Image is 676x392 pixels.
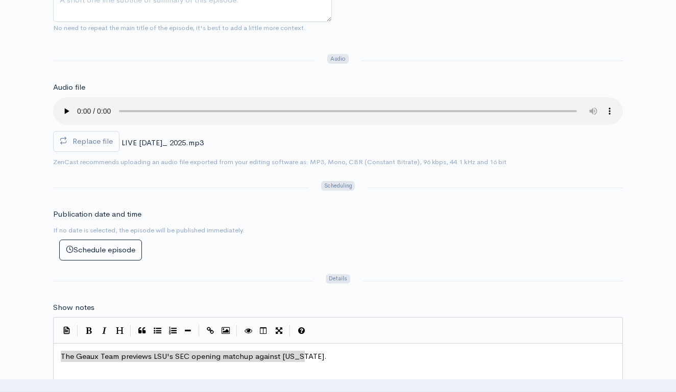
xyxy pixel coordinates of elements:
[122,138,204,147] span: LIVE [DATE]_ 2025.mp3
[165,323,180,338] button: Numbered List
[53,82,85,93] label: Audio file
[53,226,245,234] small: If no date is selected, the episode will be published immediately.
[73,136,113,146] span: Replace file
[289,325,291,337] i: |
[59,240,142,260] button: Schedule episode
[218,323,233,338] button: Insert Image
[203,323,218,338] button: Create Link
[53,208,141,220] label: Publication date and time
[96,323,112,338] button: Italic
[134,323,150,338] button: Quote
[180,323,196,338] button: Insert Horizontal Line
[199,325,200,337] i: |
[53,158,506,166] small: ZenCast recommends uploading an audio file exported from your editing software as: MP3, Mono, CBR...
[53,23,306,32] small: No need to repeat the main title of the episode, it's best to add a little more context.
[271,323,286,338] button: Toggle Fullscreen
[59,322,74,337] button: Insert Show Notes Template
[240,323,256,338] button: Toggle Preview
[327,54,348,64] span: Audio
[326,274,350,284] span: Details
[321,181,355,191] span: Scheduling
[53,302,94,313] label: Show notes
[77,325,78,337] i: |
[81,323,96,338] button: Bold
[112,323,127,338] button: Heading
[236,325,237,337] i: |
[256,323,271,338] button: Toggle Side by Side
[150,323,165,338] button: Generic List
[294,323,309,338] button: Markdown Guide
[130,325,131,337] i: |
[61,351,327,361] span: The Geaux Team previews LSU's SEC opening matchup against [US_STATE].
